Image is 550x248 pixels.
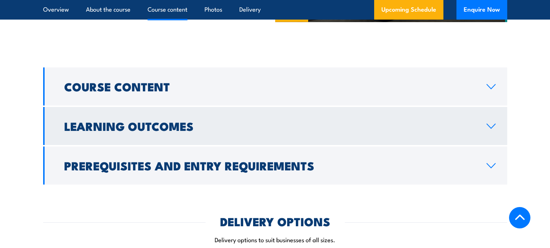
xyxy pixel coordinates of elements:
[43,67,507,106] a: Course Content
[64,121,475,131] h2: Learning Outcomes
[64,81,475,91] h2: Course Content
[220,216,330,226] h2: DELIVERY OPTIONS
[64,160,475,170] h2: Prerequisites and Entry Requirements
[43,146,507,185] a: Prerequisites and Entry Requirements
[43,235,507,244] p: Delivery options to suit businesses of all sizes.
[43,107,507,145] a: Learning Outcomes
